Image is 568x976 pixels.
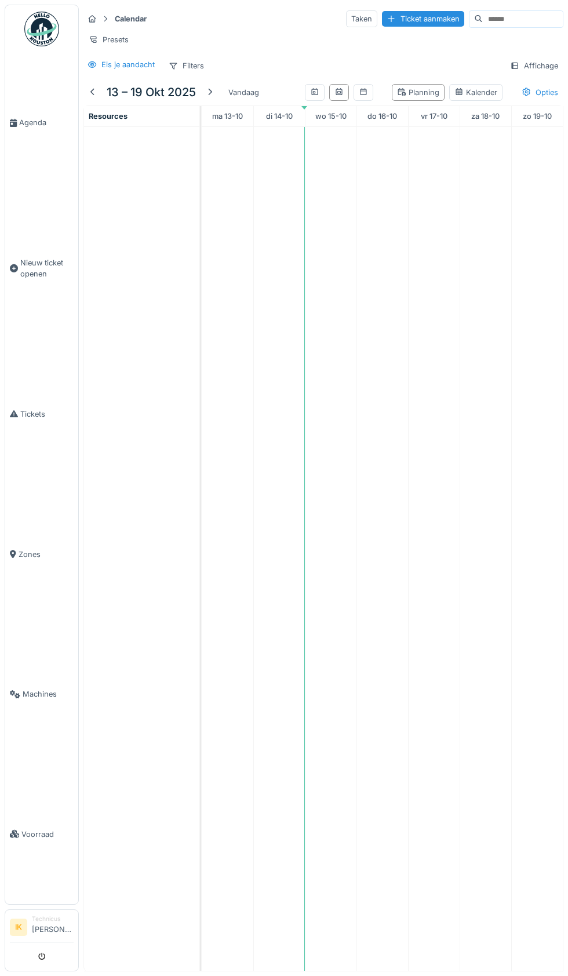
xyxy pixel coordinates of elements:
div: Presets [83,31,134,48]
div: Technicus [32,915,74,923]
div: Kalender [454,87,497,98]
img: Badge_color-CXgf-gQk.svg [24,12,59,46]
a: IK Technicus[PERSON_NAME] [10,915,74,942]
div: Affichage [505,57,563,74]
a: Machines [5,624,78,764]
a: 14 oktober 2025 [263,108,296,124]
a: 15 oktober 2025 [312,108,349,124]
a: Voorraad [5,764,78,905]
div: Taken [346,10,377,27]
div: Vandaag [224,85,264,100]
h5: 13 – 19 okt 2025 [107,85,196,99]
a: 19 oktober 2025 [520,108,555,124]
span: Resources [89,112,128,121]
a: Tickets [5,344,78,485]
div: Planning [397,87,439,98]
a: Agenda [5,53,78,193]
span: Machines [23,689,74,700]
li: IK [10,919,27,936]
li: [PERSON_NAME] [32,915,74,939]
div: Opties [516,84,563,101]
span: Zones [19,549,74,560]
a: Zones [5,484,78,624]
span: Nieuw ticket openen [20,257,74,279]
a: Nieuw ticket openen [5,193,78,344]
span: Agenda [19,117,74,128]
span: Tickets [20,409,74,420]
a: 13 oktober 2025 [209,108,246,124]
div: Filters [163,57,209,74]
a: 17 oktober 2025 [418,108,450,124]
div: Ticket aanmaken [382,11,464,27]
strong: Calendar [110,13,151,24]
div: Eis je aandacht [101,59,155,70]
a: 16 oktober 2025 [365,108,400,124]
span: Voorraad [21,829,74,840]
a: 18 oktober 2025 [468,108,503,124]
